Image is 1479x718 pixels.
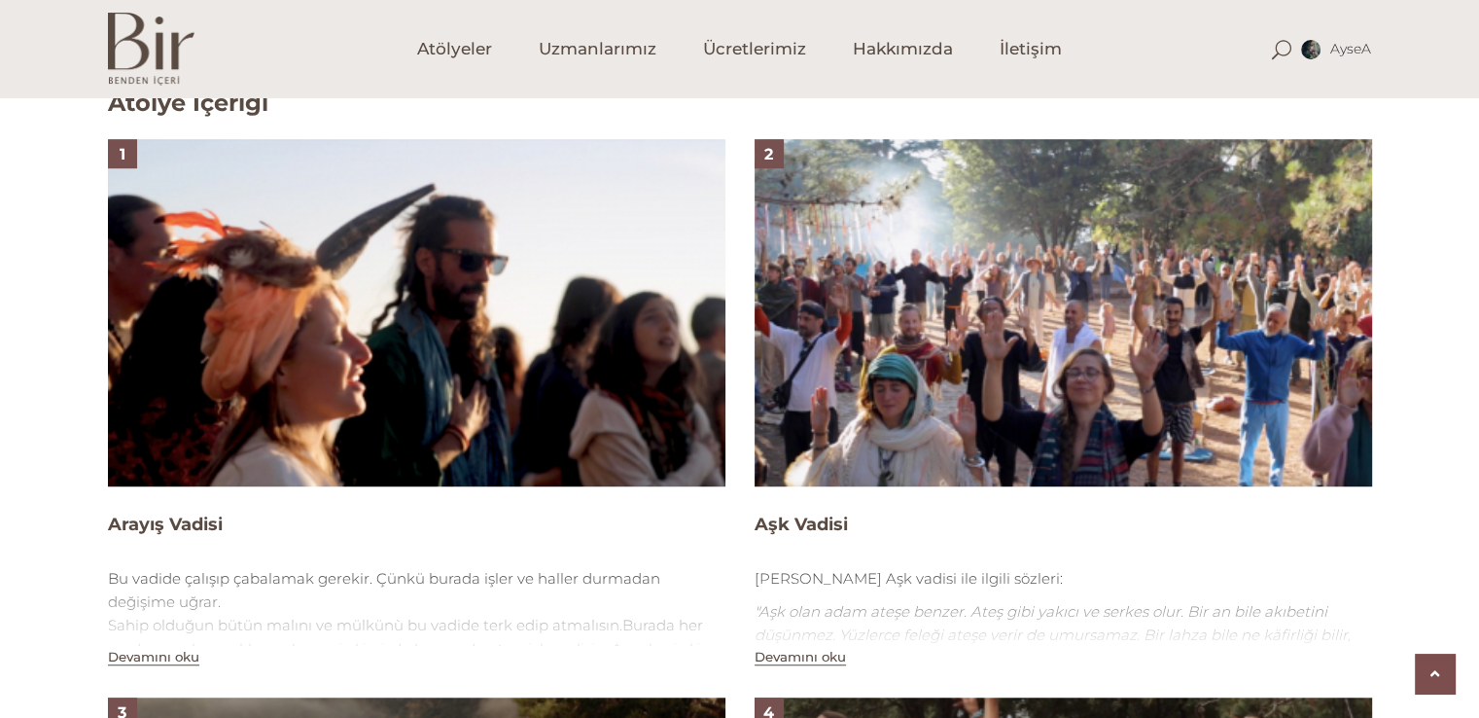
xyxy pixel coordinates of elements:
[539,38,656,60] span: Uzmanlarımız
[755,649,846,665] button: Devamını oku
[120,145,125,163] span: 1
[1301,40,1321,59] img: AyseA1.jpg
[755,513,1372,537] h4: Aşk Vadisi
[1000,38,1062,60] span: İletişim
[764,145,773,163] span: 2
[853,38,953,60] span: Hakkımızda
[417,38,492,60] span: Atölyeler
[1329,40,1371,57] span: AyseA
[108,567,725,614] p: Bu vadide çalışıp çabalamak gerekir. Çünkü burada işler ve haller durmadan değişime uğrar.
[755,567,1372,591] p: [PERSON_NAME] Aşk vadisi ile ilgili sözleri:
[755,602,1183,621] em: "Aşk olan adam ateşe benzer. Ateş gibi yakıcı ve serkes olur.
[703,38,806,60] span: Ücretlerimiz
[108,513,725,537] h4: Arayış Vadisi
[108,649,199,665] button: Devamını oku
[108,90,268,118] h2: Atölye İçeriği
[755,602,1327,644] em: Bir an bile akıbetini düşünmez. Yüzlerce feleği ateşe verir de umursamaz.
